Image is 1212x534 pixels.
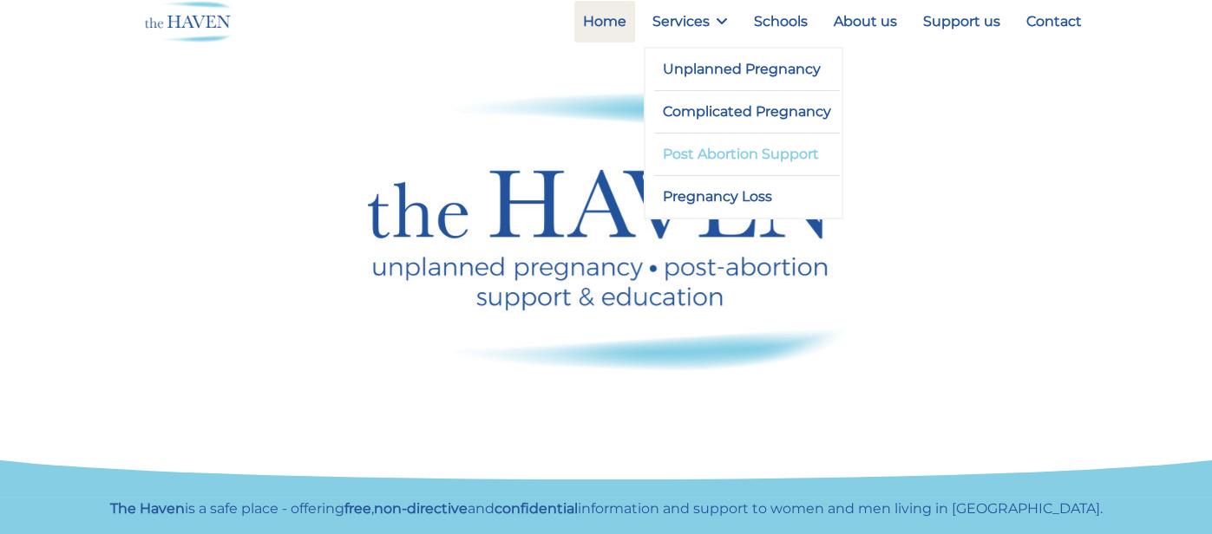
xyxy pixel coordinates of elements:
img: Haven logo - unplanned pregnancy, post abortion support and education [368,91,845,371]
strong: confidential [495,500,578,517]
a: Contact [1018,1,1091,42]
strong: The Haven [110,500,185,517]
a: Pregnancy Loss [654,176,841,218]
a: About us [825,1,906,42]
a: Post Abortion Support [654,133,841,175]
a: Schools [745,1,816,42]
a: Complicated Pregnancy [654,91,841,133]
a: Support us [914,1,1009,42]
a: Unplanned Pregnancy [654,49,841,90]
strong: non-directive [374,500,468,517]
a: Home [574,1,635,42]
strong: free [344,500,371,517]
a: Services [644,1,737,42]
